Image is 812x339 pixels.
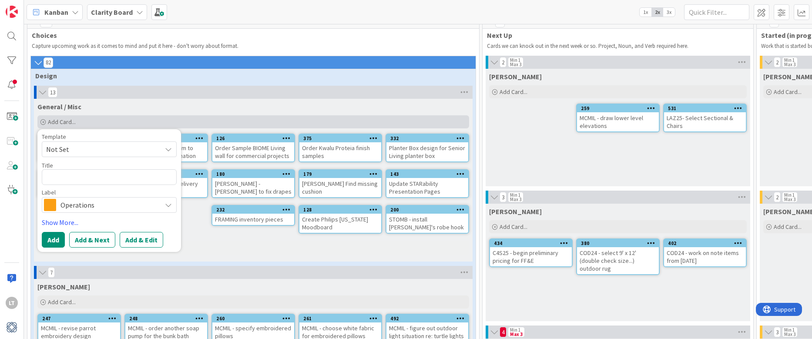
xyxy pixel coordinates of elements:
[212,315,294,322] div: 260
[663,104,747,132] a: 531LAZ25- Select Sectional & Chairs
[386,206,468,233] div: 200STOMB - install [PERSON_NAME]'s robe hook
[490,239,572,266] div: 434C4S25 - begin preliminary pricing for FF&E
[386,205,469,234] a: 200STOMB - install [PERSON_NAME]'s robe hook
[32,43,475,50] p: Capture upcoming work as it comes to mind and put it here - don't worry about format.
[42,232,65,248] button: Add
[651,8,663,17] span: 2x
[299,134,382,162] a: 375Order Kwalu Proteia finish samples
[577,247,659,274] div: COD24 - select 9' x 12' (double check size...) outdoor rug
[664,104,746,131] div: 531LAZ25- Select Sectional & Chairs
[42,189,56,195] span: Label
[390,316,468,322] div: 492
[510,62,521,67] div: Max 3
[216,171,294,177] div: 180
[500,88,527,96] span: Add Card...
[60,199,157,211] span: Operations
[386,170,468,178] div: 143
[38,315,120,322] div: 247
[69,232,115,248] button: Add & Next
[684,4,749,20] input: Quick Filter...
[6,297,18,309] div: LT
[386,134,468,142] div: 332
[44,7,68,17] span: Kanban
[390,207,468,213] div: 200
[299,142,381,161] div: Order Kwalu Proteia finish samples
[211,205,295,226] a: 232FRAMING inventory pieces
[386,134,468,161] div: 332Planter Box design for Senior Living planter box
[490,247,572,266] div: C4S25 - begin preliminary pricing for FF&E
[37,282,90,291] span: MCMIL McMillon
[774,88,802,96] span: Add Card...
[663,8,675,17] span: 3x
[48,87,57,97] span: 13
[120,232,163,248] button: Add & Edit
[500,192,507,202] span: 3
[212,142,294,161] div: Order Sample BIOME Living wall for commercial projects
[48,118,76,126] span: Add Card...
[211,134,295,162] a: 126Order Sample BIOME Living wall for commercial projects
[211,169,295,198] a: 180[PERSON_NAME] - [PERSON_NAME] to fix drapes
[510,193,520,197] div: Min 1
[784,197,795,201] div: Max 3
[577,104,659,112] div: 259
[32,31,468,40] span: Choices
[663,238,747,267] a: 402COD24 - work on note items from [DATE]
[510,58,520,62] div: Min 1
[500,57,507,67] span: 2
[42,161,53,169] label: Title
[37,241,469,255] a: Show Less (8)
[216,135,294,141] div: 126
[668,240,746,246] div: 402
[6,321,18,333] img: avatar
[212,170,294,178] div: 180
[212,206,294,214] div: 232
[299,214,381,233] div: Create Philips [US_STATE] Moodboard
[487,43,749,50] p: Cards we can knock out in the next week or so. Project, Noun, and Verb required here.
[494,240,572,246] div: 434
[489,238,573,267] a: 434C4S25 - begin preliminary pricing for FF&E
[212,178,294,197] div: [PERSON_NAME] - [PERSON_NAME] to fix drapes
[125,315,207,322] div: 248
[774,327,781,337] span: 3
[784,62,795,67] div: Max 3
[299,134,381,142] div: 375
[784,328,795,332] div: Min 1
[299,178,381,197] div: [PERSON_NAME] Find missing cushion
[42,316,120,322] div: 247
[581,240,659,246] div: 380
[386,178,468,197] div: Update STARability Presentation Pages
[774,192,781,202] span: 2
[487,31,742,40] span: Next Up
[212,134,294,161] div: 126Order Sample BIOME Living wall for commercial projects
[299,134,381,161] div: 375Order Kwalu Proteia finish samples
[664,239,746,247] div: 402
[489,207,542,216] span: Lisa T.
[386,170,468,197] div: 143Update STARability Presentation Pages
[18,1,40,12] span: Support
[577,239,659,247] div: 380
[386,206,468,214] div: 200
[640,8,651,17] span: 1x
[37,102,81,111] span: General / Misc
[577,112,659,131] div: MCMIL - draw lower level elevations
[390,135,468,141] div: 332
[46,144,155,155] span: Not Set
[664,104,746,112] div: 531
[386,169,469,198] a: 143Update STARability Presentation Pages
[386,142,468,161] div: Planter Box design for Senior Living planter box
[774,223,802,231] span: Add Card...
[386,315,468,322] div: 492
[35,71,465,80] span: Design
[299,206,381,233] div: 128Create Philips [US_STATE] Moodboard
[299,169,382,198] a: 179[PERSON_NAME] Find missing cushion
[577,104,659,131] div: 259MCMIL - draw lower level elevations
[664,112,746,131] div: LAZ25- Select Sectional & Chairs
[576,238,660,275] a: 380COD24 - select 9' x 12' (double check size...) outdoor rug
[299,205,382,234] a: 128Create Philips [US_STATE] Moodboard
[510,332,523,336] div: Max 3
[303,316,381,322] div: 261
[216,316,294,322] div: 260
[500,327,507,337] span: 4
[490,239,572,247] div: 434
[390,171,468,177] div: 143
